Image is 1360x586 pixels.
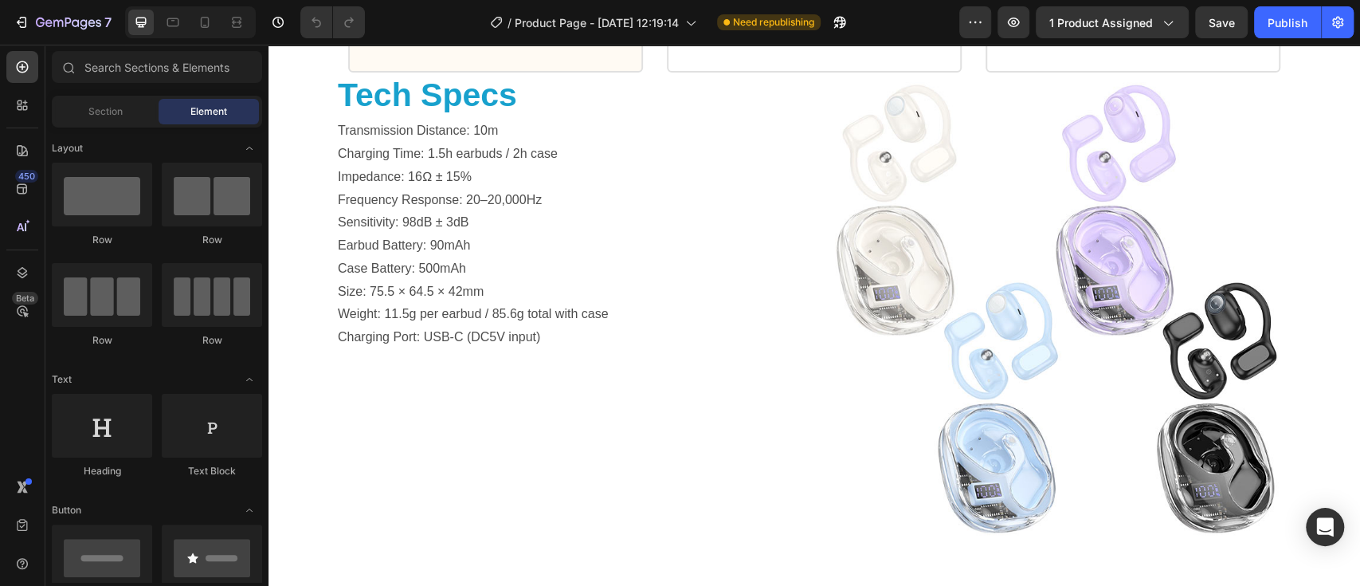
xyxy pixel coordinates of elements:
div: Row [162,233,262,247]
button: Publish [1254,6,1321,38]
div: Row [52,233,152,247]
span: Need republishing [733,15,814,29]
div: 450 [15,170,38,183]
span: Section [88,104,123,119]
input: Search Sections & Elements [52,51,262,83]
div: Text Block [162,464,262,478]
span: Layout [52,141,83,155]
div: Row [52,333,152,348]
span: Text [52,372,72,387]
button: Save [1195,6,1248,38]
div: Undo/Redo [300,6,365,38]
button: 1 product assigned [1036,6,1189,38]
span: Toggle open [237,367,262,392]
div: Beta [12,292,38,305]
span: Element [190,104,227,119]
span: 1 product assigned [1049,14,1153,31]
span: Toggle open [237,498,262,523]
button: 7 [6,6,119,38]
p: 7 [104,13,112,32]
span: Save [1209,16,1235,29]
span: Product Page - [DATE] 12:19:14 [515,14,679,31]
span: Toggle open [237,136,262,161]
span: / [508,14,511,31]
div: Open Intercom Messenger [1306,508,1344,546]
div: Heading [52,464,152,478]
div: Publish [1268,14,1307,31]
span: Button [52,503,81,517]
iframe: Design area [268,45,1360,586]
div: Row [162,333,262,348]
